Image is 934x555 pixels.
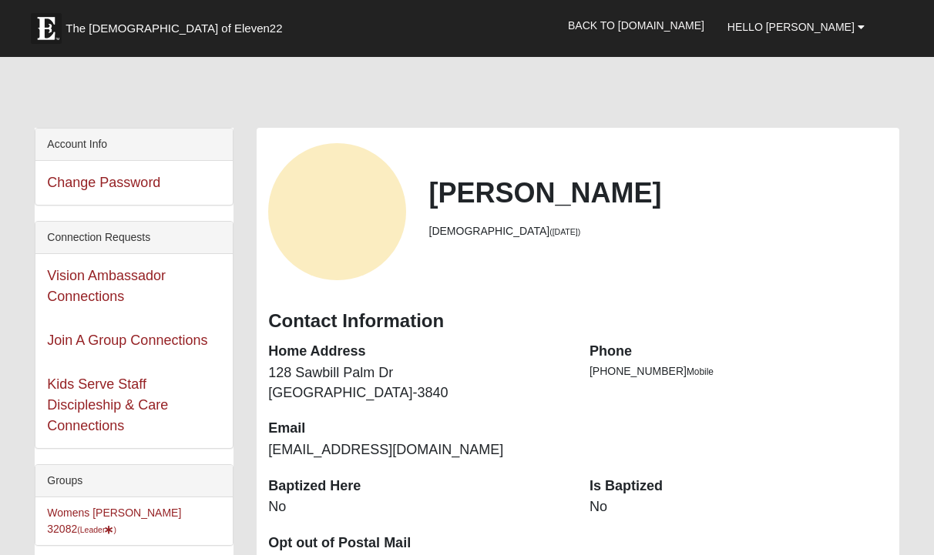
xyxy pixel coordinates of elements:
div: Groups [35,465,233,497]
dt: Is Baptized [590,476,888,496]
img: Eleven22 logo [31,13,62,44]
a: Vision Ambassador Connections [47,268,166,304]
h3: Contact Information [268,310,888,333]
div: Connection Requests [35,222,233,254]
a: Join A Group Connections [47,333,207,348]
a: Back to [DOMAIN_NAME] [556,6,716,45]
dt: Opt out of Postal Mail [268,533,566,553]
div: Account Info [35,129,233,161]
dd: [EMAIL_ADDRESS][DOMAIN_NAME] [268,440,566,460]
dt: Baptized Here [268,476,566,496]
a: Kids Serve Staff Discipleship & Care Connections [47,376,168,433]
a: The [DEMOGRAPHIC_DATA] of Eleven22 [23,5,331,44]
li: [PHONE_NUMBER] [590,363,888,379]
h2: [PERSON_NAME] [429,176,888,209]
span: The [DEMOGRAPHIC_DATA] of Eleven22 [66,21,282,36]
a: View Fullsize Photo [268,143,405,280]
small: (Leader ) [77,525,116,534]
small: ([DATE]) [549,227,580,236]
li: [DEMOGRAPHIC_DATA] [429,223,888,239]
dt: Email [268,419,566,439]
a: Womens [PERSON_NAME] 32082(Leader) [47,507,181,535]
span: Mobile [687,366,714,377]
dt: Phone [590,342,888,362]
dt: Home Address [268,342,566,362]
dd: 128 Sawbill Palm Dr [GEOGRAPHIC_DATA]-3840 [268,363,566,403]
span: Hello [PERSON_NAME] [727,21,855,33]
a: Change Password [47,175,160,190]
dd: No [268,497,566,517]
dd: No [590,497,888,517]
a: Hello [PERSON_NAME] [716,8,876,46]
